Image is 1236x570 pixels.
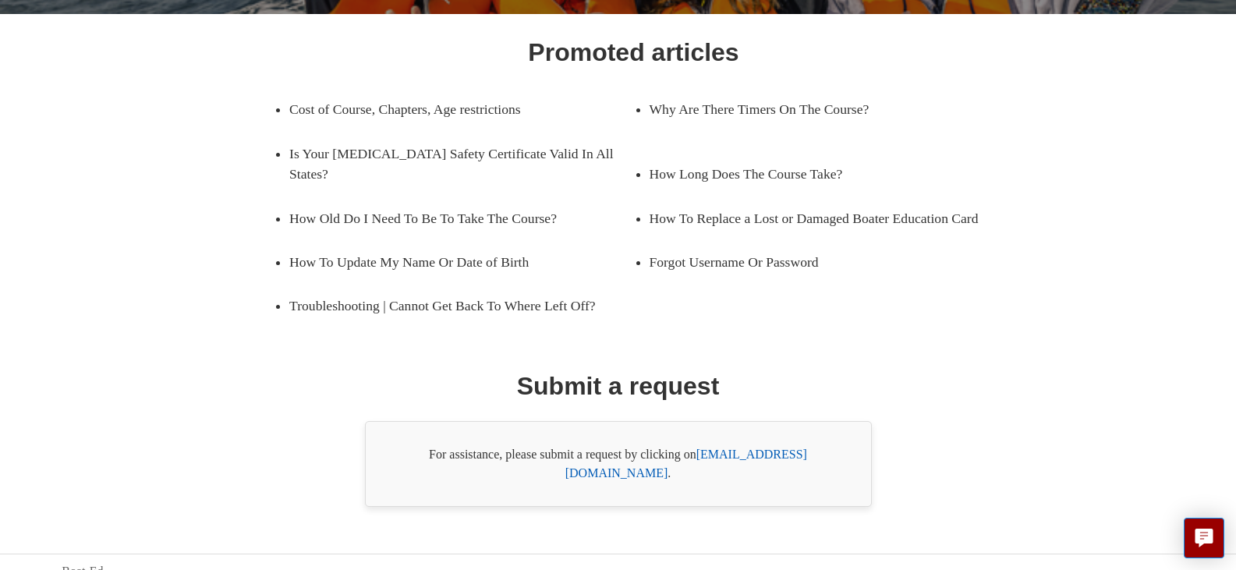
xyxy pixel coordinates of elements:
[650,87,970,131] a: Why Are There Timers On The Course?
[650,152,970,196] a: How Long Does The Course Take?
[1184,518,1224,558] button: Live chat
[289,284,633,327] a: Troubleshooting | Cannot Get Back To Where Left Off?
[365,421,872,507] div: For assistance, please submit a request by clicking on .
[650,196,993,240] a: How To Replace a Lost or Damaged Boater Education Card
[289,240,610,284] a: How To Update My Name Or Date of Birth
[289,87,610,131] a: Cost of Course, Chapters, Age restrictions
[289,132,633,196] a: Is Your [MEDICAL_DATA] Safety Certificate Valid In All States?
[650,240,970,284] a: Forgot Username Or Password
[528,34,738,71] h1: Promoted articles
[517,367,720,405] h1: Submit a request
[289,196,610,240] a: How Old Do I Need To Be To Take The Course?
